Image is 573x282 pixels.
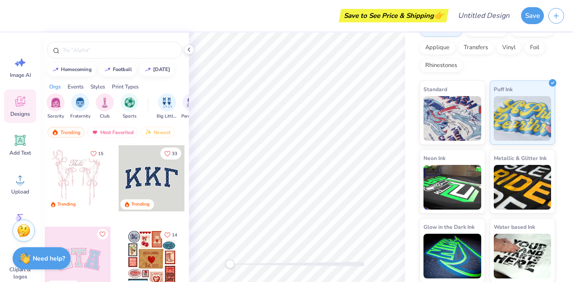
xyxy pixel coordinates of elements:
div: Trending [57,201,76,208]
img: Glow in the Dark Ink [423,234,481,278]
span: Standard [423,84,447,94]
button: filter button [70,93,90,120]
img: trending.gif [51,129,59,135]
span: Puff Ink [494,84,513,94]
button: filter button [120,93,138,120]
img: Sports Image [124,97,135,108]
div: Most Favorited [87,127,138,138]
div: filter for Fraternity [70,93,90,120]
div: filter for Big Little Reveal [157,93,177,120]
div: Events [68,83,84,91]
div: Newest [141,127,175,138]
div: Rhinestones [419,59,463,72]
button: filter button [181,93,202,120]
input: Untitled Design [451,7,517,25]
span: Image AI [10,72,31,79]
img: most_fav.gif [91,129,98,135]
div: Styles [90,83,105,91]
button: filter button [96,93,114,120]
div: Trending [131,201,150,208]
button: filter button [157,93,177,120]
div: Orgs [49,83,61,91]
img: Fraternity Image [75,97,85,108]
div: Save to See Price & Shipping [341,9,446,22]
div: filter for Sports [120,93,138,120]
img: Club Image [100,97,110,108]
div: Print Types [112,83,139,91]
div: filter for Parent's Weekend [181,93,202,120]
strong: Need help? [33,254,65,263]
span: Neon Ink [423,153,445,163]
button: homecoming [47,63,96,76]
button: football [99,63,136,76]
span: Big Little Reveal [157,113,177,120]
div: filter for Sorority [47,93,64,120]
div: Transfers [458,41,494,55]
span: Clipart & logos [5,266,35,280]
span: Designs [10,110,30,118]
div: football [113,67,132,72]
span: Water based Ink [494,222,535,231]
span: Sports [123,113,137,120]
div: Vinyl [496,41,522,55]
img: trend_line.gif [144,67,151,72]
span: 15 [98,152,103,156]
span: Fraternity [70,113,90,120]
span: Sorority [47,113,64,120]
img: Standard [423,96,481,141]
span: Add Text [9,149,31,156]
img: Big Little Reveal Image [162,97,172,108]
span: 14 [172,233,177,237]
img: Sorority Image [51,97,61,108]
input: Try "Alpha" [62,46,176,55]
button: Like [97,229,108,240]
div: Trending [47,127,85,138]
div: Foil [524,41,545,55]
span: 33 [172,152,177,156]
div: Applique [419,41,455,55]
div: homecoming [61,67,92,72]
button: Like [86,147,107,160]
img: newest.gif [145,129,152,135]
span: Club [100,113,110,120]
img: Water based Ink [494,234,552,278]
span: Glow in the Dark Ink [423,222,475,231]
span: Parent's Weekend [181,113,202,120]
div: filter for Club [96,93,114,120]
span: 👉 [434,10,444,21]
button: filter button [47,93,64,120]
button: [DATE] [139,63,174,76]
button: Save [521,7,544,24]
span: Upload [11,188,29,195]
button: Like [160,229,181,241]
span: Metallic & Glitter Ink [494,153,547,163]
img: Neon Ink [423,165,481,210]
img: trend_line.gif [104,67,111,72]
button: Like [160,147,181,160]
img: trend_line.gif [52,67,59,72]
div: Accessibility label [226,260,235,269]
div: halloween [153,67,170,72]
img: Metallic & Glitter Ink [494,165,552,210]
img: Parent's Weekend Image [187,97,197,108]
img: Puff Ink [494,96,552,141]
